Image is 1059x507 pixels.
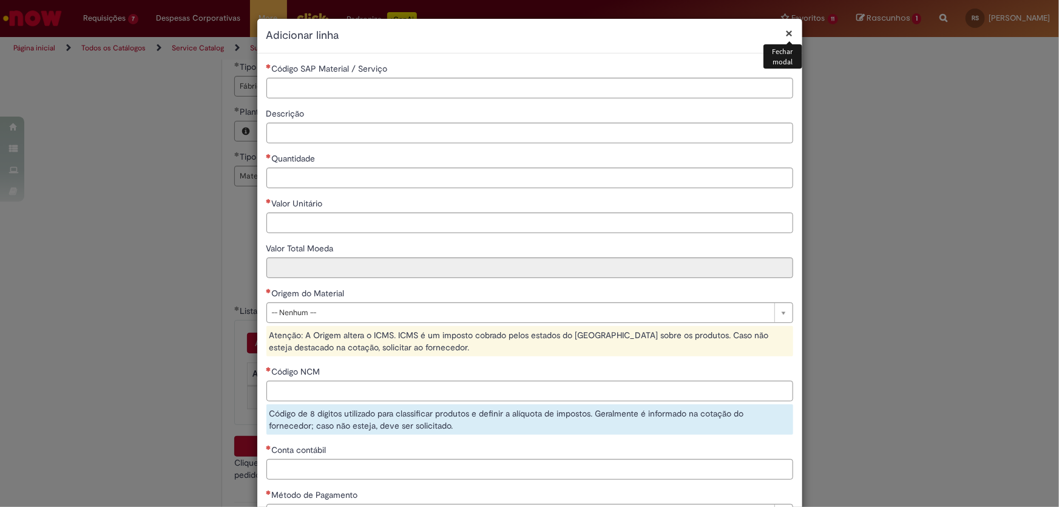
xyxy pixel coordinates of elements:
h2: Adicionar linha [266,28,793,44]
input: Descrição [266,123,793,143]
span: Necessários [266,199,272,203]
span: Quantidade [272,153,318,164]
span: Descrição [266,108,307,119]
input: Código SAP Material / Serviço [266,78,793,98]
span: Conta contábil [272,444,329,455]
span: Código NCM [272,366,323,377]
span: Origem do Material [272,288,347,299]
span: Necessários [266,490,272,495]
span: Necessários [266,288,272,293]
span: -- Nenhum -- [272,303,768,322]
span: Método de Pagamento [272,489,360,500]
div: Atenção: A Origem altera o ICMS. ICMS é um imposto cobrado pelos estados do [GEOGRAPHIC_DATA] sob... [266,326,793,356]
input: Código NCM [266,381,793,401]
input: Valor Unitário [266,213,793,233]
input: Quantidade [266,168,793,188]
div: Fechar modal [763,44,802,69]
button: Fechar modal [786,27,793,39]
span: Código SAP Material / Serviço [272,63,390,74]
span: Somente leitura - Valor Total Moeda [266,243,336,254]
div: Código de 8 dígitos utilizado para classificar produtos e definir a alíquota de impostos. Geralme... [266,404,793,435]
span: Necessários [266,64,272,69]
span: Valor Unitário [272,198,325,209]
span: Necessários [266,367,272,372]
input: Conta contábil [266,459,793,480]
span: Necessários [266,445,272,450]
input: Valor Total Moeda [266,257,793,278]
span: Necessários [266,154,272,158]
